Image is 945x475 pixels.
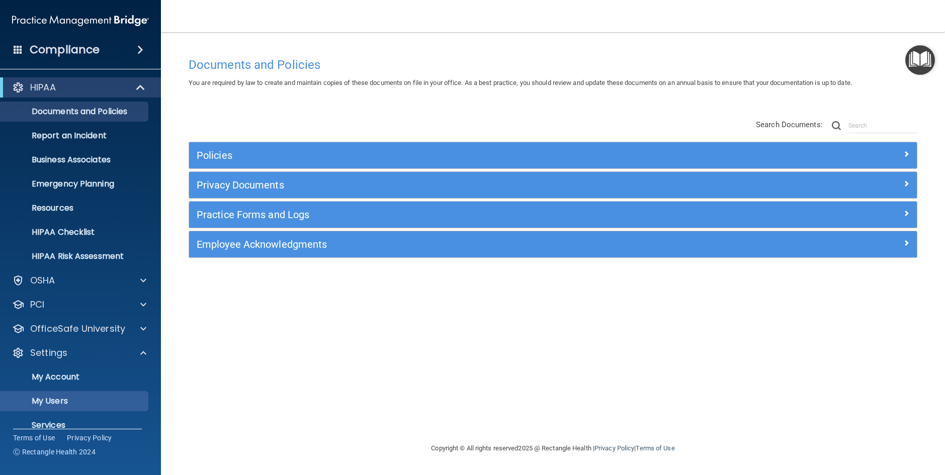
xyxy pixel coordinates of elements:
[67,433,112,443] a: Privacy Policy
[7,372,144,382] p: My Account
[197,207,909,223] a: Practice Forms and Logs
[197,179,727,191] h5: Privacy Documents
[30,323,125,335] p: OfficeSafe University
[832,121,841,130] img: ic-search.3b580494.png
[197,150,727,161] h5: Policies
[197,236,909,252] a: Employee Acknowledgments
[7,179,144,189] p: Emergency Planning
[905,45,935,75] button: Open Resource Center
[30,81,56,93] p: HIPAA
[756,120,823,129] span: Search Documents:
[30,299,44,311] p: PCI
[12,274,146,287] a: OSHA
[12,347,146,359] a: Settings
[30,43,100,57] h4: Compliance
[7,251,144,261] p: HIPAA Risk Assessment
[12,323,146,335] a: OfficeSafe University
[370,432,737,464] div: Copyright © All rights reserved 2025 @ Rectangle Health | |
[636,444,674,452] a: Terms of Use
[7,155,144,165] p: Business Associates
[197,239,727,250] h5: Employee Acknowledgments
[7,420,144,430] p: Services
[30,274,55,287] p: OSHA
[30,347,67,359] p: Settings
[197,177,909,193] a: Privacy Documents
[7,203,144,213] p: Resources
[7,227,144,237] p: HIPAA Checklist
[7,396,144,406] p: My Users
[197,147,909,163] a: Policies
[189,79,852,86] span: You are required by law to create and maintain copies of these documents on file in your office. ...
[848,118,917,133] input: Search
[13,433,55,443] a: Terms of Use
[594,444,634,452] a: Privacy Policy
[7,131,144,141] p: Report an Incident
[12,299,146,311] a: PCI
[12,81,146,93] a: HIPAA
[189,58,917,71] h4: Documents and Policies
[7,107,144,117] p: Documents and Policies
[12,11,149,31] img: PMB logo
[197,209,727,220] h5: Practice Forms and Logs
[13,447,96,457] span: Ⓒ Rectangle Health 2024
